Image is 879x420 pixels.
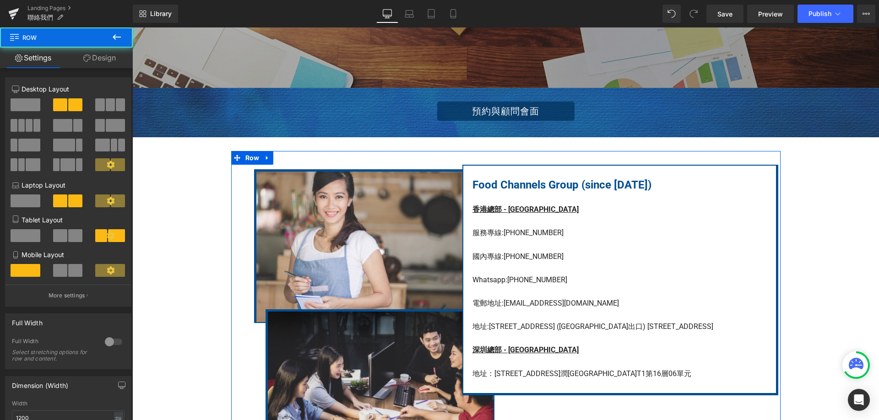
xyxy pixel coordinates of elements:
[12,338,96,347] div: Full Width
[27,5,133,12] a: Landing Pages
[305,74,442,93] a: 預約與顧問會面
[442,5,464,23] a: Mobile
[27,14,53,21] span: 聯絡我們
[357,295,581,303] span: [STREET_ADDRESS] ([GEOGRAPHIC_DATA]出口) [STREET_ADDRESS]
[857,5,875,23] button: More
[798,5,853,23] button: Publish
[398,5,420,23] a: Laptop
[12,314,43,327] div: Full Width
[122,142,351,296] img: Food Channels Group 開餐廳 餐廳設計 品牌設計 餐廳風格 餐牌研發 設計工程 食肆牌照
[340,271,371,280] span: 電郵地址:
[848,389,870,411] div: Open Intercom Messenger
[371,201,431,210] span: [PHONE_NUMBER]
[340,295,357,303] span: 地址:
[340,151,519,164] b: Food Channels Group (since [DATE])
[340,78,407,89] span: 預約與顧問會面
[9,27,101,48] span: Row
[133,5,178,23] a: New Library
[12,349,94,362] div: Select stretching options for row and content.
[662,5,681,23] button: Undo
[420,5,442,23] a: Tablet
[340,248,375,257] span: Whatsapp:
[340,225,371,233] span: 國內專線:
[150,10,172,18] span: Library
[66,48,133,68] a: Design
[12,377,68,389] div: Dimension (Width)
[5,285,131,306] button: More settings
[340,318,446,327] u: 深圳總部 - [GEOGRAPHIC_DATA]
[747,5,794,23] a: Preview
[12,84,125,94] p: Desktop Layout
[371,225,431,233] span: [PHONE_NUMBER]
[111,124,130,137] span: Row
[340,340,635,352] p: 地址：[STREET_ADDRESS]潤[GEOGRAPHIC_DATA]T1第16層06單元
[12,400,125,407] div: Width
[717,9,732,19] span: Save
[129,124,141,137] a: Expand / Collapse
[12,250,125,259] p: Mobile Layout
[12,215,125,225] p: Tablet Layout
[340,178,446,186] u: 香港總部 - [GEOGRAPHIC_DATA]
[340,199,635,211] p: 服務專線:
[684,5,703,23] button: Redo
[758,9,783,19] span: Preview
[808,10,831,17] span: Publish
[376,5,398,23] a: Desktop
[49,291,85,300] p: More settings
[12,180,125,190] p: Laptop Layout
[371,271,487,280] span: [EMAIL_ADDRESS][DOMAIN_NAME]
[375,248,435,257] a: [PHONE_NUMBER]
